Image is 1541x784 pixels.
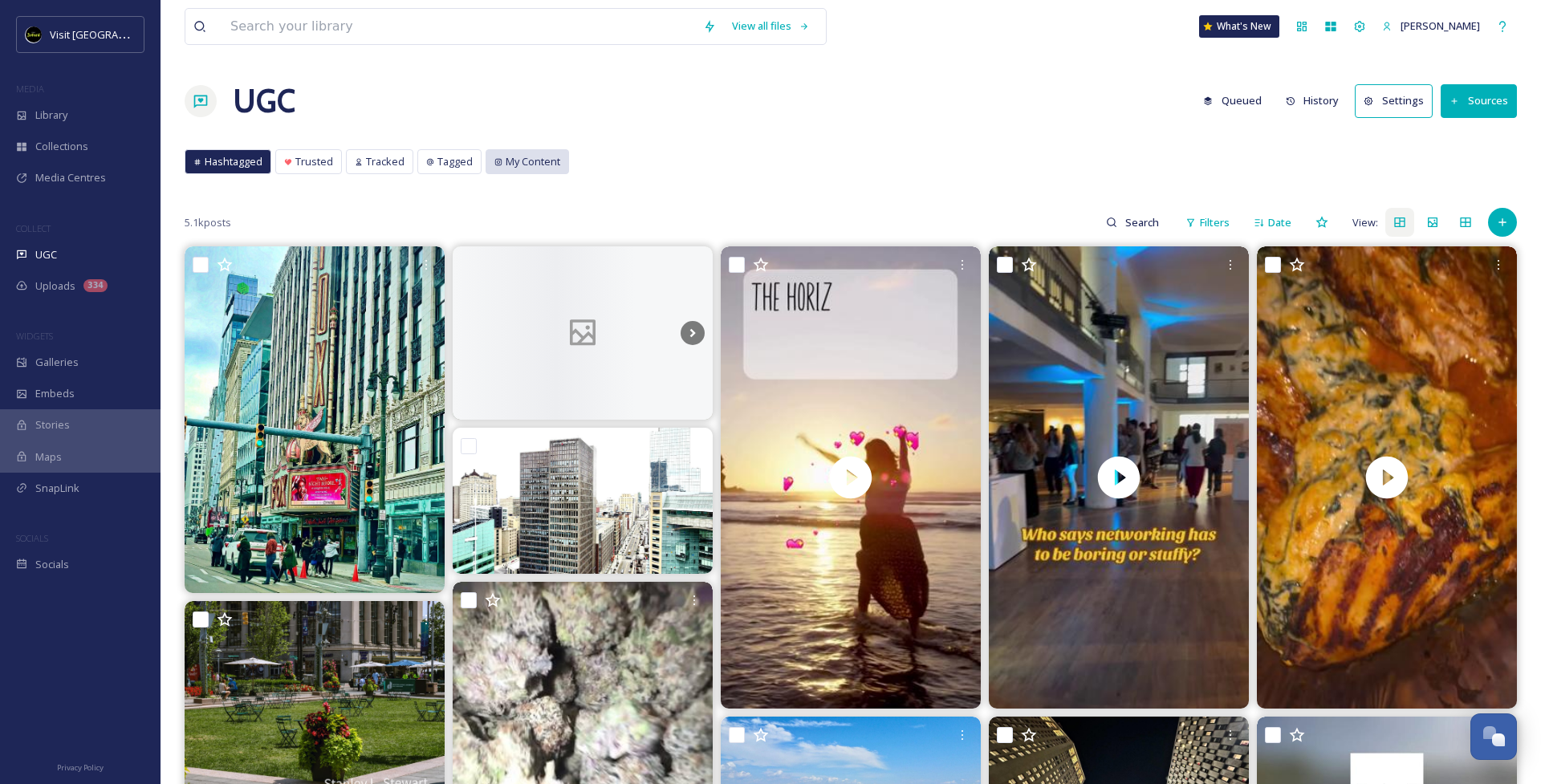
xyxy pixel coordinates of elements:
[35,355,79,370] span: Galleries
[1441,84,1517,117] button: Sources
[205,154,262,169] span: Hashtagged
[57,757,104,776] a: Privacy Policy
[1352,215,1378,230] span: View:
[721,246,981,709] img: thumbnail
[366,154,405,169] span: Tracked
[16,532,48,544] span: SOCIALS
[35,170,106,185] span: Media Centres
[453,428,713,574] img: Discover Detroit #detroit #detroitmichigan #motown #woodwardave #detroitcomeback
[1470,713,1517,760] button: Open Chat
[185,215,231,230] span: 5.1k posts
[35,417,70,433] span: Stories
[35,108,67,123] span: Library
[35,139,88,154] span: Collections
[1278,85,1356,116] a: History
[16,222,51,234] span: COLLECT
[185,246,445,593] img: The largest and most impressive Fox Theater in the world #foxtheater #detroitfoxtheater #detroitm...
[35,557,69,572] span: Socials
[437,154,473,169] span: Tagged
[989,246,1249,709] video: Current obsession: creativemorningsdetroit monthly meet ups 🥰 #networking #detroit #detroitvsever...
[989,246,1249,709] img: thumbnail
[83,279,108,292] div: 334
[57,762,104,773] span: Privacy Policy
[1278,85,1348,116] button: History
[222,9,695,44] input: Search your library
[1374,10,1488,42] a: [PERSON_NAME]
[16,83,44,95] span: MEDIA
[35,247,57,262] span: UGC
[1257,246,1517,709] video: Stuffed🐓 W 🥔&🌽🧐😋 #food#outdoorcoocking#fyp#grill#steak#tutorial#foodie#foodlover#foodtrucks#detro...
[1199,15,1279,38] a: What's New
[724,10,818,42] a: View all files
[50,26,174,42] span: Visit [GEOGRAPHIC_DATA]
[721,246,981,709] video: #tampabay #keylargo #naplesflorida #jacksonvillefl #detroitcity #puremichigan #annarbor #grandrap...
[16,330,53,342] span: WIDGETS
[1200,215,1230,230] span: Filters
[295,154,333,169] span: Trusted
[1257,246,1517,709] img: thumbnail
[1355,84,1441,117] a: Settings
[35,386,75,401] span: Embeds
[233,77,295,125] a: UGC
[35,278,75,294] span: Uploads
[1195,85,1278,116] a: Queued
[1117,206,1169,238] input: Search
[1355,84,1433,117] button: Settings
[26,26,42,43] img: VISIT%20DETROIT%20LOGO%20-%20BLACK%20BACKGROUND.png
[506,154,560,169] span: My Content
[35,481,79,496] span: SnapLink
[1268,215,1291,230] span: Date
[1195,85,1270,116] button: Queued
[35,449,62,465] span: Maps
[1401,18,1480,33] span: [PERSON_NAME]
